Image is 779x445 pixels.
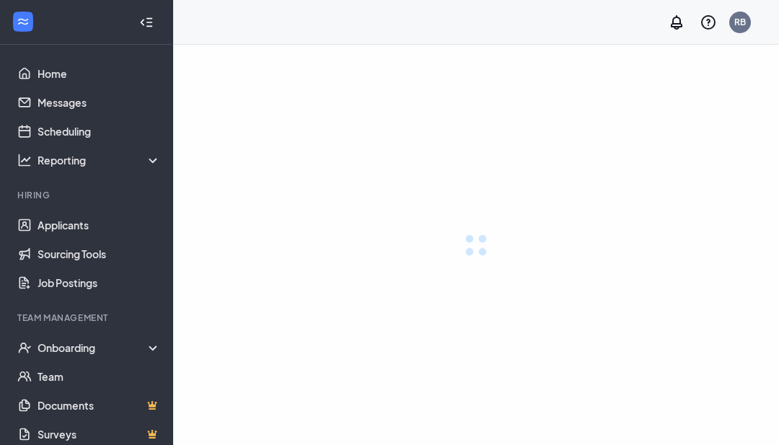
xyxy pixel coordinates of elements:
a: Home [38,59,161,88]
a: Messages [38,88,161,117]
svg: WorkstreamLogo [16,14,30,29]
a: Job Postings [38,268,161,297]
a: Scheduling [38,117,161,146]
a: Sourcing Tools [38,239,161,268]
svg: Collapse [139,15,154,30]
svg: UserCheck [17,340,32,355]
div: Hiring [17,189,158,201]
div: Onboarding [38,340,162,355]
a: DocumentsCrown [38,391,161,420]
svg: Notifications [668,14,685,31]
a: Applicants [38,211,161,239]
div: RB [734,16,746,28]
div: Reporting [38,153,162,167]
div: Team Management [17,312,158,324]
svg: QuestionInfo [700,14,717,31]
a: Team [38,362,161,391]
svg: Analysis [17,153,32,167]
